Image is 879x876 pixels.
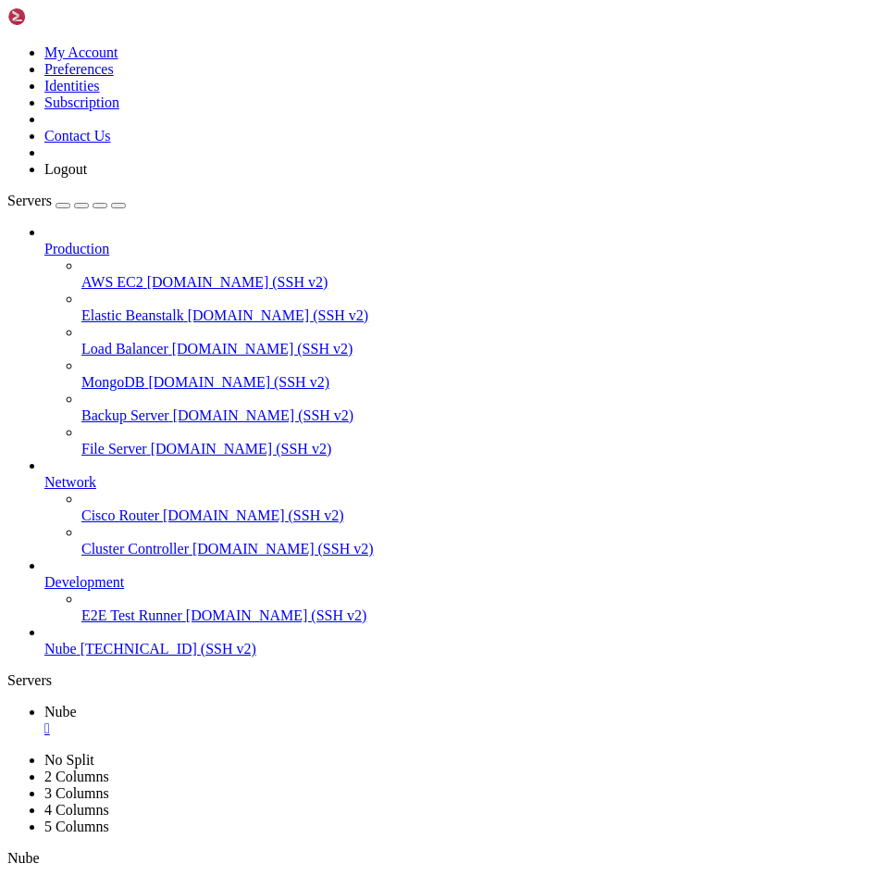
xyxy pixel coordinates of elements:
span: [DOMAIN_NAME] (SSH v2) [192,541,374,557]
span: Nube [44,704,77,720]
span: Cisco Router [81,507,159,523]
a: Contact Us [44,128,111,144]
span: [DOMAIN_NAME] (SSH v2) [147,274,328,290]
span: Cluster Controller [81,541,189,557]
a: AWS EC2 [DOMAIN_NAME] (SSH v2) [81,274,872,291]
li: Cluster Controller [DOMAIN_NAME] (SSH v2) [81,524,872,557]
li: AWS EC2 [DOMAIN_NAME] (SSH v2) [81,257,872,291]
span: Production [44,241,109,257]
a: Load Balancer [DOMAIN_NAME] (SSH v2) [81,341,872,357]
a: 2 Columns [44,769,109,784]
span: [TECHNICAL_ID] (SSH v2) [80,641,256,657]
span: Network [44,474,96,490]
a: E2E Test Runner [DOMAIN_NAME] (SSH v2) [81,607,872,624]
a: Subscription [44,94,119,110]
a: Network [44,474,872,491]
span: Backup Server [81,407,169,423]
a: Identities [44,78,100,94]
span: [DOMAIN_NAME] (SSH v2) [163,507,344,523]
li: Backup Server [DOMAIN_NAME] (SSH v2) [81,391,872,424]
a: My Account [44,44,118,60]
div: (0, 1) [7,23,15,39]
span: File Server [81,441,147,457]
li: Load Balancer [DOMAIN_NAME] (SSH v2) [81,324,872,357]
li: Elastic Beanstalk [DOMAIN_NAME] (SSH v2) [81,291,872,324]
span: Kanjy@VM-Ubuntu [7,7,118,22]
span: AWS EC2 [81,274,143,290]
a: Development [44,574,872,591]
a: 5 Columns [44,819,109,834]
a: Logout [44,161,87,177]
span: Load Balancer [81,341,168,357]
li: E2E Test Runner [DOMAIN_NAME] (SSH v2) [81,591,872,624]
span: Development [44,574,124,590]
span: [DOMAIN_NAME] (SSH v2) [173,407,354,423]
a: 3 Columns [44,785,109,801]
a: MongoDB [DOMAIN_NAME] (SSH v2) [81,374,872,391]
a: Elastic Beanstalk [DOMAIN_NAME] (SSH v2) [81,307,872,324]
a: 4 Columns [44,802,109,818]
x-row: : $ FATAL ERROR: Remote side unexpectedly closed network connection [7,7,638,23]
div: Servers [7,672,872,689]
img: Shellngn [7,7,114,26]
a: Cisco Router [DOMAIN_NAME] (SSH v2) [81,507,872,524]
span: E2E Test Runner [81,607,182,623]
span: [DOMAIN_NAME] (SSH v2) [186,607,367,623]
span: Nube [7,850,40,866]
span: [DOMAIN_NAME] (SSH v2) [148,374,329,390]
a: Production [44,241,872,257]
a: Nube [44,704,872,737]
a: File Server [DOMAIN_NAME] (SSH v2) [81,441,872,457]
a: Preferences [44,61,114,77]
li: File Server [DOMAIN_NAME] (SSH v2) [81,424,872,457]
span: Elastic Beanstalk [81,307,184,323]
li: Network [44,457,872,557]
a: Backup Server [DOMAIN_NAME] (SSH v2) [81,407,872,424]
a:  [44,720,872,737]
li: Cisco Router [DOMAIN_NAME] (SSH v2) [81,491,872,524]
span: [DOMAIN_NAME] (SSH v2) [188,307,369,323]
a: Cluster Controller [DOMAIN_NAME] (SSH v2) [81,541,872,557]
span: Servers [7,193,52,208]
span: [DOMAIN_NAME] (SSH v2) [172,341,353,357]
a: Nube [TECHNICAL_ID] (SSH v2) [44,641,872,657]
li: Development [44,557,872,624]
span: ~ [126,7,133,22]
span: Nube [44,641,77,657]
span: MongoDB [81,374,144,390]
a: Servers [7,193,126,208]
li: MongoDB [DOMAIN_NAME] (SSH v2) [81,357,872,391]
li: Nube [TECHNICAL_ID] (SSH v2) [44,624,872,657]
span: [DOMAIN_NAME] (SSH v2) [151,441,332,457]
li: Production [44,224,872,457]
a: No Split [44,752,94,768]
